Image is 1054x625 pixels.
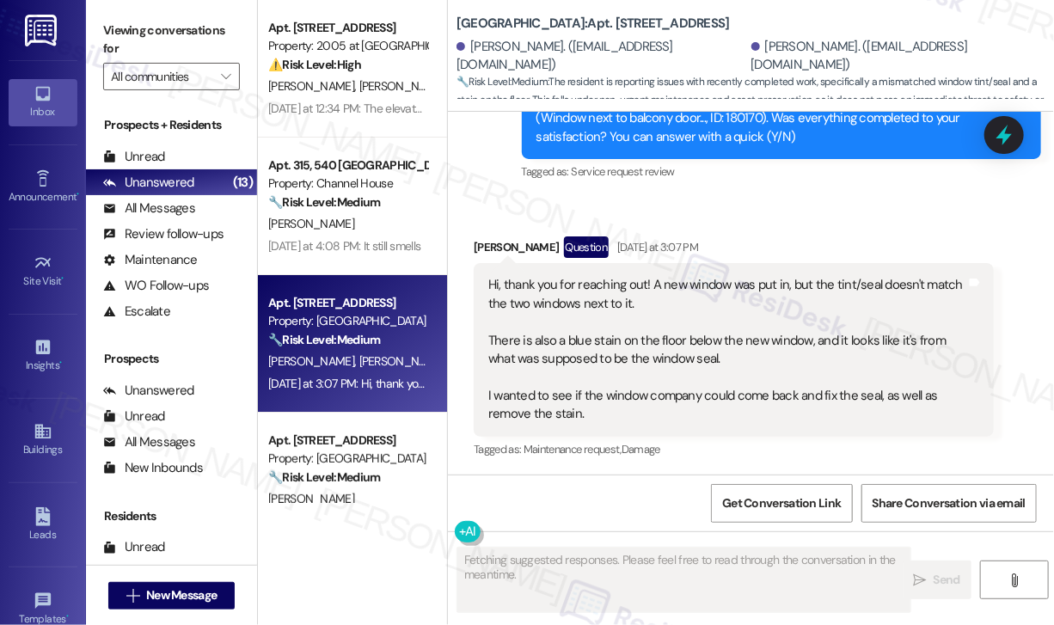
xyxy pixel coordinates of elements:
i:  [126,589,139,603]
label: Viewing conversations for [103,17,240,63]
input: All communities [111,63,212,90]
strong: 🔧 Risk Level: Medium [457,75,548,89]
div: Unread [103,538,165,556]
i:  [914,573,927,587]
span: [PERSON_NAME] [268,78,359,94]
div: WO Follow-ups [103,277,209,295]
div: Unanswered [103,382,194,400]
a: Insights • [9,333,77,379]
div: Maintenance [103,251,198,269]
span: [PERSON_NAME] [268,491,354,506]
span: Damage [622,442,660,456]
div: Prospects [86,350,257,368]
div: Property: 2005 at [GEOGRAPHIC_DATA] [268,37,427,55]
i:  [221,70,230,83]
button: Share Conversation via email [861,484,1037,523]
button: Send [903,561,971,599]
a: Buildings [9,417,77,463]
div: Tagged as: [522,159,1042,184]
div: All Messages [103,433,195,451]
strong: ⚠️ Risk Level: High [268,57,361,72]
div: [PERSON_NAME] [474,236,994,264]
div: Apt. [STREET_ADDRESS] [268,294,427,312]
div: Hi, thank you for reaching out! A new window was put in, but the tint/seal doesn't match the two ... [488,276,966,423]
strong: 🔧 Risk Level: Medium [268,194,380,210]
span: New Message [146,586,217,604]
i:  [1008,573,1020,587]
strong: 🔧 Risk Level: Medium [268,469,380,485]
span: • [66,610,69,622]
div: Hi [PERSON_NAME] and [PERSON_NAME]! I'm checking in on your latest work order (Window next to bal... [536,91,1014,146]
div: Property: [GEOGRAPHIC_DATA] [268,450,427,468]
div: [PERSON_NAME]. ([EMAIL_ADDRESS][DOMAIN_NAME]) [751,38,1042,75]
span: Service request review [571,164,675,179]
div: Unanswered [103,174,194,192]
div: New Inbounds [103,459,203,477]
div: [PERSON_NAME]. ([EMAIL_ADDRESS][DOMAIN_NAME]) [457,38,747,75]
div: [DATE] at 12:34 PM: The elevator is still not working [268,101,514,116]
div: Prospects + Residents [86,116,257,134]
strong: 🔧 Risk Level: Medium [268,332,380,347]
span: [PERSON_NAME] [359,353,445,369]
div: All Messages [103,199,195,218]
div: Apt. [STREET_ADDRESS] [268,19,427,37]
span: [PERSON_NAME] [268,353,359,369]
div: [DATE] at 4:08 PM: It still smells [268,238,420,254]
div: Unread [103,148,165,166]
button: Get Conversation Link [711,484,852,523]
span: Maintenance request , [524,442,622,456]
span: : The resident is reporting issues with recently completed work, specifically a mismatched window... [457,73,1054,128]
div: Review follow-ups [103,225,224,243]
a: Site Visit • [9,248,77,295]
span: Get Conversation Link [722,494,841,512]
button: New Message [108,582,236,610]
div: Property: [GEOGRAPHIC_DATA] [268,312,427,330]
div: Escalate [103,303,170,321]
span: Share Conversation via email [873,494,1026,512]
a: Inbox [9,79,77,126]
a: Leads [9,502,77,548]
div: Apt. [STREET_ADDRESS] [268,432,427,450]
span: [PERSON_NAME] [359,78,445,94]
div: Unread [103,407,165,426]
span: [PERSON_NAME] [268,216,354,231]
span: Send [934,571,960,589]
span: • [59,357,62,369]
div: Apt. 315, 540 [GEOGRAPHIC_DATA] [268,156,427,175]
span: • [62,273,64,285]
img: ResiDesk Logo [25,15,60,46]
div: (13) [229,560,257,586]
div: [DATE] at 3:07 PM [613,238,698,256]
b: [GEOGRAPHIC_DATA]: Apt. [STREET_ADDRESS] [457,15,730,33]
textarea: Fetching suggested responses. Please feel free to read through the conversation in the meantime. [457,548,910,612]
div: Property: Channel House [268,175,427,193]
div: Tagged as: [474,437,994,462]
div: (13) [229,169,257,196]
span: • [77,188,79,200]
div: Question [564,236,610,258]
div: Residents [86,507,257,525]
